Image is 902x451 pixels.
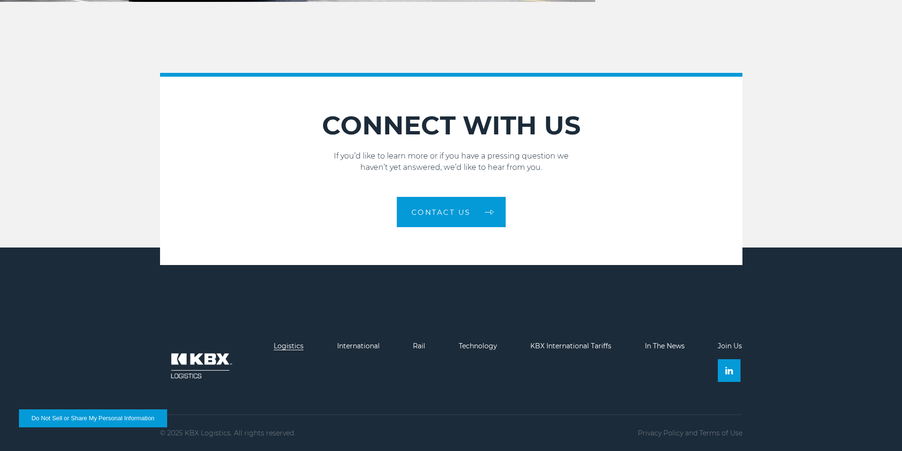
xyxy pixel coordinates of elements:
[397,197,506,227] a: Contact Us arrow arrow
[718,342,742,350] a: Join Us
[699,429,742,437] a: Terms of Use
[160,342,241,389] img: kbx logo
[725,367,733,374] img: Linkedin
[411,209,471,216] span: Contact Us
[530,342,611,350] a: KBX International Tariffs
[160,150,742,173] p: If you’d like to learn more or if you have a pressing question we haven’t yet answered, we’d like...
[337,342,380,350] a: International
[459,342,497,350] a: Technology
[160,110,742,141] h2: CONNECT WITH US
[19,409,167,427] button: Do Not Sell or Share My Personal Information
[638,429,683,437] a: Privacy Policy
[160,429,295,437] p: © 2025 KBX Logistics. All rights reserved.
[413,342,425,350] a: Rail
[274,342,304,350] a: Logistics
[645,342,685,350] a: In The News
[685,429,697,437] span: and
